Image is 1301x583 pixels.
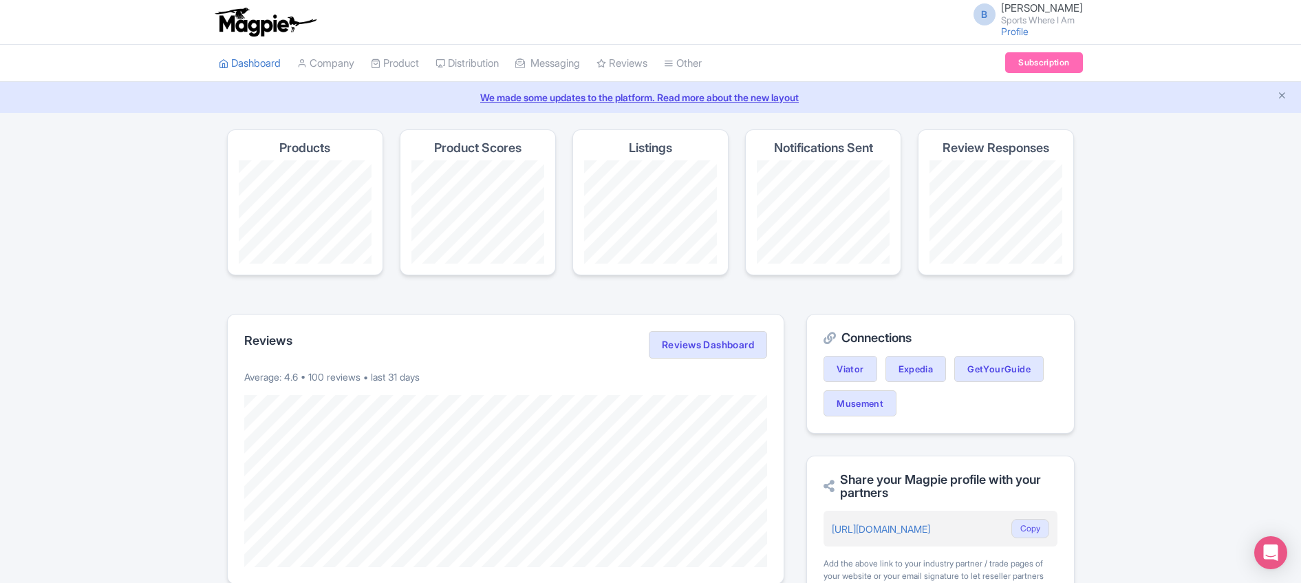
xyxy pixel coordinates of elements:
h4: Listings [629,141,672,155]
div: Open Intercom Messenger [1254,536,1287,569]
img: logo-ab69f6fb50320c5b225c76a69d11143b.png [212,7,319,37]
span: [PERSON_NAME] [1001,1,1083,14]
small: Sports Where I Am [1001,16,1083,25]
button: Close announcement [1277,89,1287,105]
h2: Reviews [244,334,292,348]
span: B [974,3,996,25]
a: Viator [824,356,877,382]
a: B [PERSON_NAME] Sports Where I Am [965,3,1083,25]
a: Reviews Dashboard [649,331,767,359]
a: Reviews [596,45,647,83]
h2: Share your Magpie profile with your partners [824,473,1057,500]
button: Copy [1011,519,1049,538]
a: Dashboard [219,45,281,83]
a: Musement [824,390,896,416]
h4: Product Scores [434,141,522,155]
a: Subscription [1005,52,1082,73]
p: Average: 4.6 • 100 reviews • last 31 days [244,370,768,384]
a: [URL][DOMAIN_NAME] [832,523,930,535]
a: Distribution [436,45,499,83]
a: GetYourGuide [954,356,1044,382]
a: We made some updates to the platform. Read more about the new layout [8,90,1293,105]
h2: Connections [824,331,1057,345]
a: Company [297,45,354,83]
a: Expedia [885,356,947,382]
a: Messaging [515,45,580,83]
a: Product [371,45,419,83]
a: Other [664,45,702,83]
a: Profile [1001,25,1029,37]
h4: Products [279,141,330,155]
h4: Notifications Sent [774,141,873,155]
h4: Review Responses [943,141,1049,155]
